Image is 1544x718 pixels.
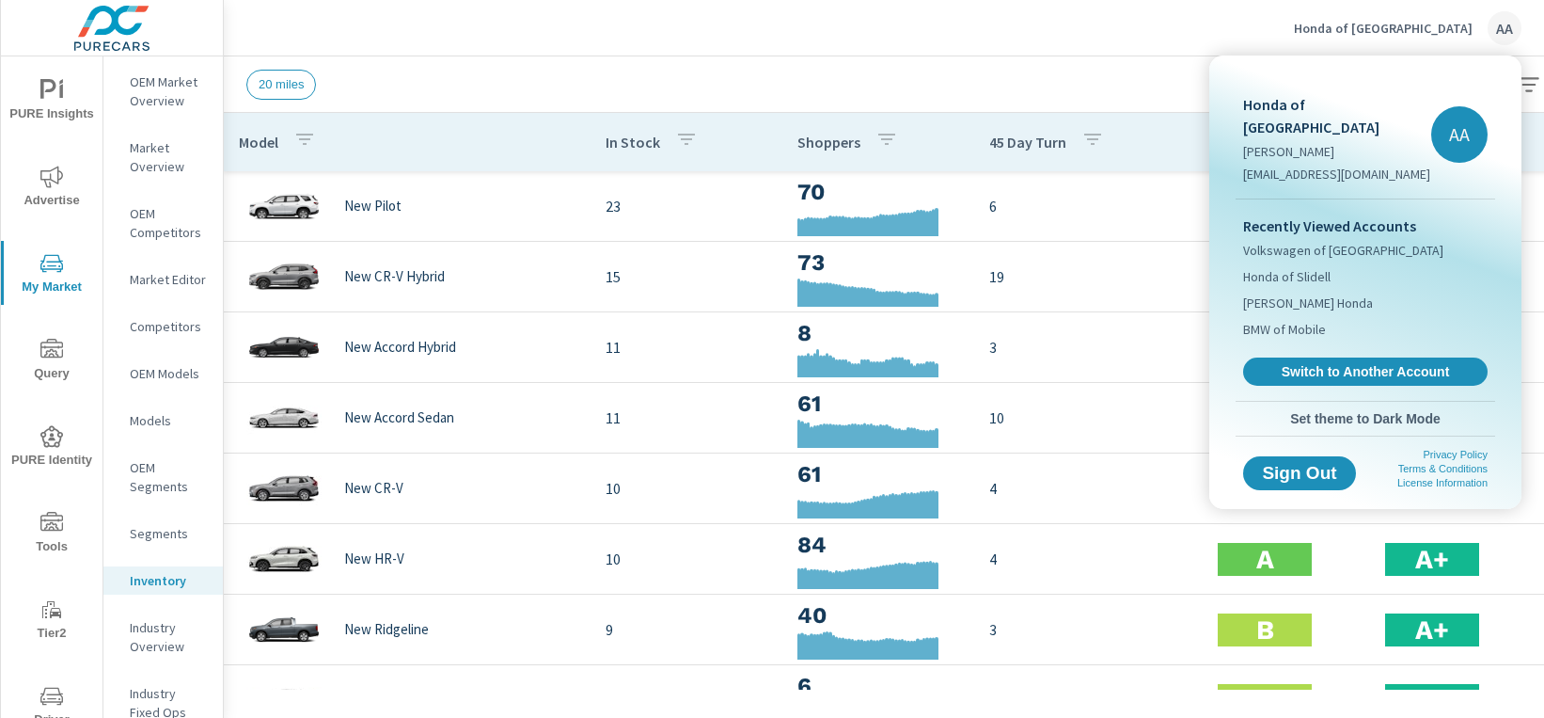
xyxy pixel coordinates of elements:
[1243,142,1431,161] p: [PERSON_NAME]
[1236,402,1495,436] button: Set theme to Dark Mode
[1258,465,1341,482] span: Sign Out
[1243,320,1326,339] span: BMW of Mobile
[1243,358,1488,386] a: Switch to Another Account
[1243,215,1488,237] p: Recently Viewed Accounts
[1397,477,1488,488] a: License Information
[1431,106,1488,163] div: AA
[1243,241,1443,260] span: Volkswagen of [GEOGRAPHIC_DATA]
[1243,93,1431,138] p: Honda of [GEOGRAPHIC_DATA]
[1243,410,1488,427] span: Set theme to Dark Mode
[1398,463,1488,474] a: Terms & Conditions
[1243,294,1373,312] span: [PERSON_NAME] Honda
[1243,267,1331,286] span: Honda of Slidell
[1424,449,1488,460] a: Privacy Policy
[1243,165,1431,183] p: [EMAIL_ADDRESS][DOMAIN_NAME]
[1253,363,1477,380] span: Switch to Another Account
[1243,456,1356,490] button: Sign Out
